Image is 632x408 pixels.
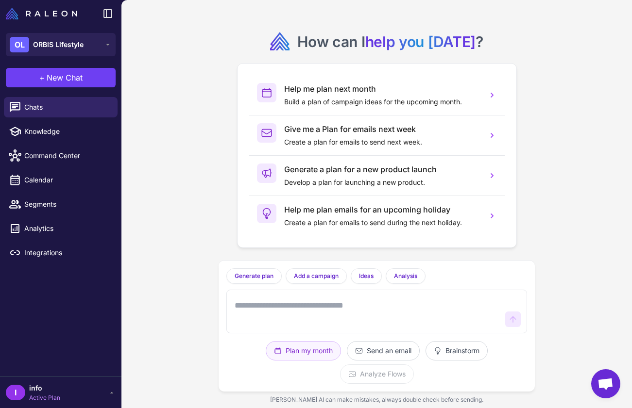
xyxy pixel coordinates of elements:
span: Analytics [24,223,110,234]
a: Chats [4,97,118,117]
span: Segments [24,199,110,210]
h3: Give me a Plan for emails next week [284,123,479,135]
a: Analytics [4,218,118,239]
div: I [6,385,25,400]
button: Generate plan [226,268,282,284]
p: Build a plan of campaign ideas for the upcoming month. [284,97,479,107]
a: Command Center [4,146,118,166]
button: Send an email [347,341,420,360]
span: ORBIS Lifestyle [33,39,84,50]
button: Analyze Flows [340,364,414,384]
button: Brainstorm [426,341,488,360]
span: Command Center [24,150,110,161]
span: Add a campaign [294,272,339,280]
span: Active Plan [29,393,60,402]
span: New Chat [47,72,83,83]
a: Segments [4,194,118,214]
span: Ideas [359,272,374,280]
a: Integrations [4,243,118,263]
span: Calendar [24,175,110,185]
span: Analysis [394,272,417,280]
button: Add a campaign [286,268,347,284]
img: Raleon Logo [6,8,77,19]
p: Develop a plan for launching a new product. [284,177,479,188]
span: Knowledge [24,126,110,137]
span: info [29,383,60,393]
h3: Help me plan next month [284,83,479,95]
button: Ideas [351,268,382,284]
p: Create a plan for emails to send next week. [284,137,479,147]
span: help you [DATE] [365,33,476,50]
button: OLORBIS Lifestyle [6,33,116,56]
h3: Help me plan emails for an upcoming holiday [284,204,479,215]
span: Integrations [24,247,110,258]
div: [PERSON_NAME] AI can make mistakes, always double check before sending. [219,392,535,408]
div: OL [10,37,29,52]
span: Generate plan [235,272,273,280]
button: Plan my month [266,341,341,360]
a: Knowledge [4,121,118,142]
button: Analysis [386,268,426,284]
button: +New Chat [6,68,116,87]
p: Create a plan for emails to send during the next holiday. [284,217,479,228]
a: Calendar [4,170,118,190]
span: + [39,72,45,83]
h3: Generate a plan for a new product launch [284,163,479,175]
a: Aprire la chat [591,369,620,398]
h2: How can I ? [297,32,483,51]
span: Chats [24,102,110,113]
